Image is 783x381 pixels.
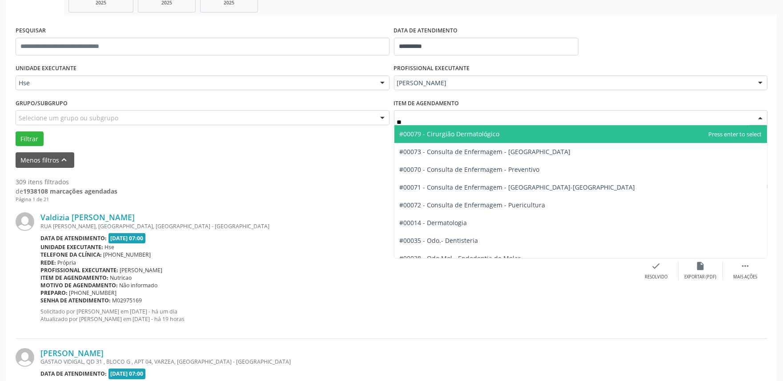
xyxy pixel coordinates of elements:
b: Data de atendimento: [40,234,107,242]
div: GASTAO VIDIGAL, QD 31 , BLOCO G , APT 04, VARZEA, [GEOGRAPHIC_DATA] - [GEOGRAPHIC_DATA] [40,358,634,365]
label: Grupo/Subgrupo [16,96,68,110]
img: img [16,212,34,231]
button: Menos filtroskeyboard_arrow_up [16,152,74,168]
img: img [16,348,34,367]
span: #00070 - Consulta de Enfermagem - Preventivo [400,165,540,174]
b: Unidade executante: [40,243,103,251]
div: Resolvido [645,274,667,280]
label: PESQUISAR [16,24,46,38]
button: Filtrar [16,131,44,147]
p: Solicitado por [PERSON_NAME] em [DATE] - há um dia Atualizado por [PERSON_NAME] em [DATE] - há 19... [40,308,634,323]
b: Senha de atendimento: [40,297,111,304]
label: UNIDADE EXECUTANTE [16,62,76,75]
span: Não informado [120,282,158,289]
label: DATA DE ATENDIMENTO [394,24,458,38]
span: [PERSON_NAME] [120,266,163,274]
div: de [16,187,117,196]
strong: 1938108 marcações agendadas [23,187,117,195]
span: #00038 - Odo.Mol - Endodontia de Molar [400,254,521,262]
i: keyboard_arrow_up [60,155,69,165]
b: Preparo: [40,289,68,297]
span: M02975169 [112,297,142,304]
div: 309 itens filtrados [16,177,117,187]
span: Própria [58,259,76,266]
div: Mais ações [733,274,757,280]
a: Valdizia [PERSON_NAME] [40,212,135,222]
i: check [651,261,661,271]
span: [PHONE_NUMBER] [104,251,151,258]
div: RUA [PERSON_NAME], [GEOGRAPHIC_DATA], [GEOGRAPHIC_DATA] - [GEOGRAPHIC_DATA] [40,222,634,230]
b: Profissional executante: [40,266,118,274]
span: #00035 - Odo.- Dentisteria [400,236,478,245]
span: [PERSON_NAME] [397,79,750,87]
i:  [740,261,750,271]
span: Nutricao [110,274,132,282]
a: [PERSON_NAME] [40,348,104,358]
span: [DATE] 07:00 [108,369,146,379]
div: Exportar (PDF) [685,274,717,280]
i: insert_drive_file [696,261,706,271]
span: [DATE] 07:00 [108,233,146,243]
b: Motivo de agendamento: [40,282,118,289]
div: Página 1 de 21 [16,196,117,203]
span: #00073 - Consulta de Enfermagem - [GEOGRAPHIC_DATA] [400,147,571,156]
span: Selecione um grupo ou subgrupo [19,113,118,123]
span: Hse [19,79,371,87]
label: PROFISSIONAL EXECUTANTE [394,62,470,75]
b: Data de atendimento: [40,370,107,377]
label: Item de agendamento [394,96,459,110]
span: #00072 - Consulta de Enfermagem - Puericultura [400,201,546,209]
b: Rede: [40,259,56,266]
span: [PHONE_NUMBER] [69,289,117,297]
b: Item de agendamento: [40,274,108,282]
span: #00071 - Consulta de Enfermagem - [GEOGRAPHIC_DATA]-[GEOGRAPHIC_DATA] [400,183,635,191]
span: #00014 - Dermatologia [400,218,467,227]
b: Telefone da clínica: [40,251,102,258]
span: Hse [105,243,115,251]
span: #00079 - Cirurgião Dermatológico [400,130,500,138]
